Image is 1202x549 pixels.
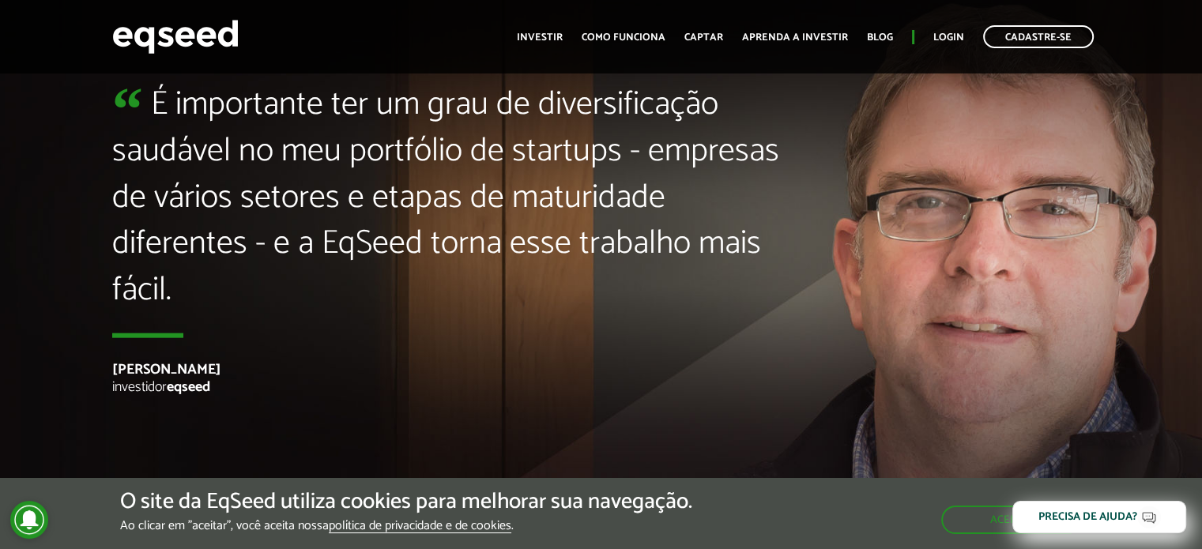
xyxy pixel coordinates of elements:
[517,32,563,43] a: Investir
[112,379,789,397] p: investidor
[120,518,692,533] p: Ao clicar em "aceitar", você aceita nossa .
[329,520,511,533] a: política de privacidade e de cookies
[112,82,789,338] blockquote: É importante ter um grau de diversificação saudável no meu portfólio de startups - empresas de vá...
[983,25,1094,48] a: Cadastre-se
[112,362,789,379] p: [PERSON_NAME]
[167,375,210,399] strong: eqseed
[120,490,692,514] h5: O site da EqSeed utiliza cookies para melhorar sua navegação.
[941,506,1082,534] button: Aceitar
[867,32,893,43] a: Blog
[933,32,964,43] a: Login
[684,32,723,43] a: Captar
[112,16,239,58] img: EqSeed
[582,32,665,43] a: Como funciona
[742,32,848,43] a: Aprenda a investir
